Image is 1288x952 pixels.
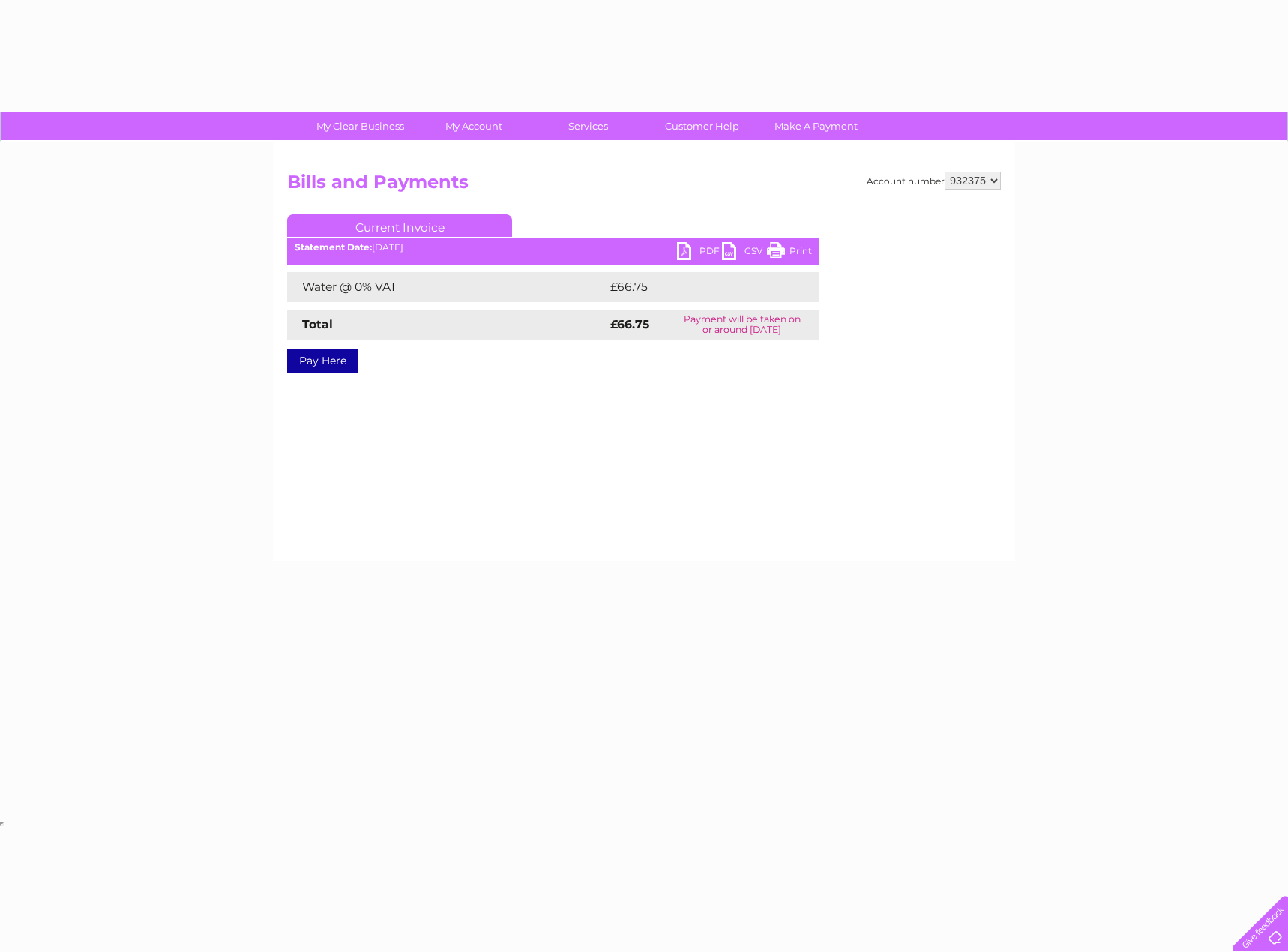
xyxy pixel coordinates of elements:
a: Current Invoice [287,214,512,237]
a: PDF [677,242,722,264]
strong: Total [302,317,333,331]
div: Account number [867,172,1001,190]
a: Make A Payment [754,112,878,140]
td: Water @ 0% VAT [287,272,607,302]
b: Statement Date: [295,241,372,253]
h2: Bills and Payments [287,172,1001,200]
a: CSV [722,242,767,264]
a: Services [526,112,650,140]
a: Customer Help [640,112,764,140]
td: Payment will be taken on or around [DATE] [664,310,819,340]
a: Print [767,242,812,264]
a: My Clear Business [298,112,422,140]
a: Pay Here [287,349,358,373]
strong: £66.75 [610,317,649,331]
td: £66.75 [607,272,789,302]
div: [DATE] [287,242,819,253]
a: My Account [412,112,536,140]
